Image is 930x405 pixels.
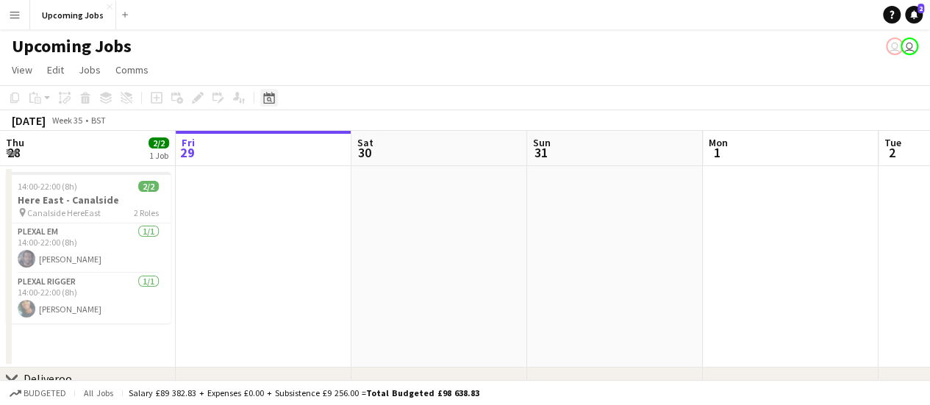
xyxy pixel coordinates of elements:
[73,60,107,79] a: Jobs
[30,1,116,29] button: Upcoming Jobs
[918,4,924,13] span: 2
[27,207,101,218] span: Canalside HereEast
[905,6,923,24] a: 2
[901,37,918,55] app-user-avatar: Amy Williamson
[134,207,159,218] span: 2 Roles
[81,387,116,398] span: All jobs
[6,136,24,149] span: Thu
[6,273,171,323] app-card-role: Plexal Rigger1/114:00-22:00 (8h)[PERSON_NAME]
[533,136,551,149] span: Sun
[6,60,38,79] a: View
[355,144,373,161] span: 30
[884,136,901,149] span: Tue
[182,136,195,149] span: Fri
[6,223,171,273] app-card-role: Plexal EM1/114:00-22:00 (8h)[PERSON_NAME]
[4,144,24,161] span: 28
[12,35,132,57] h1: Upcoming Jobs
[110,60,154,79] a: Comms
[707,144,728,161] span: 1
[882,144,901,161] span: 2
[709,136,728,149] span: Mon
[129,387,479,398] div: Salary £89 382.83 + Expenses £0.00 + Subsistence £9 256.00 =
[886,37,904,55] app-user-avatar: Amy Williamson
[6,193,171,207] h3: Here East - Canalside
[24,388,66,398] span: Budgeted
[6,172,171,323] app-job-card: 14:00-22:00 (8h)2/2Here East - Canalside Canalside HereEast2 RolesPlexal EM1/114:00-22:00 (8h)[PE...
[41,60,70,79] a: Edit
[366,387,479,398] span: Total Budgeted £98 638.83
[12,113,46,128] div: [DATE]
[149,137,169,148] span: 2/2
[179,144,195,161] span: 29
[24,371,72,386] div: Deliveroo
[149,150,168,161] div: 1 Job
[18,181,77,192] span: 14:00-22:00 (8h)
[531,144,551,161] span: 31
[7,385,68,401] button: Budgeted
[47,63,64,76] span: Edit
[138,181,159,192] span: 2/2
[357,136,373,149] span: Sat
[49,115,85,126] span: Week 35
[79,63,101,76] span: Jobs
[12,63,32,76] span: View
[91,115,106,126] div: BST
[115,63,149,76] span: Comms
